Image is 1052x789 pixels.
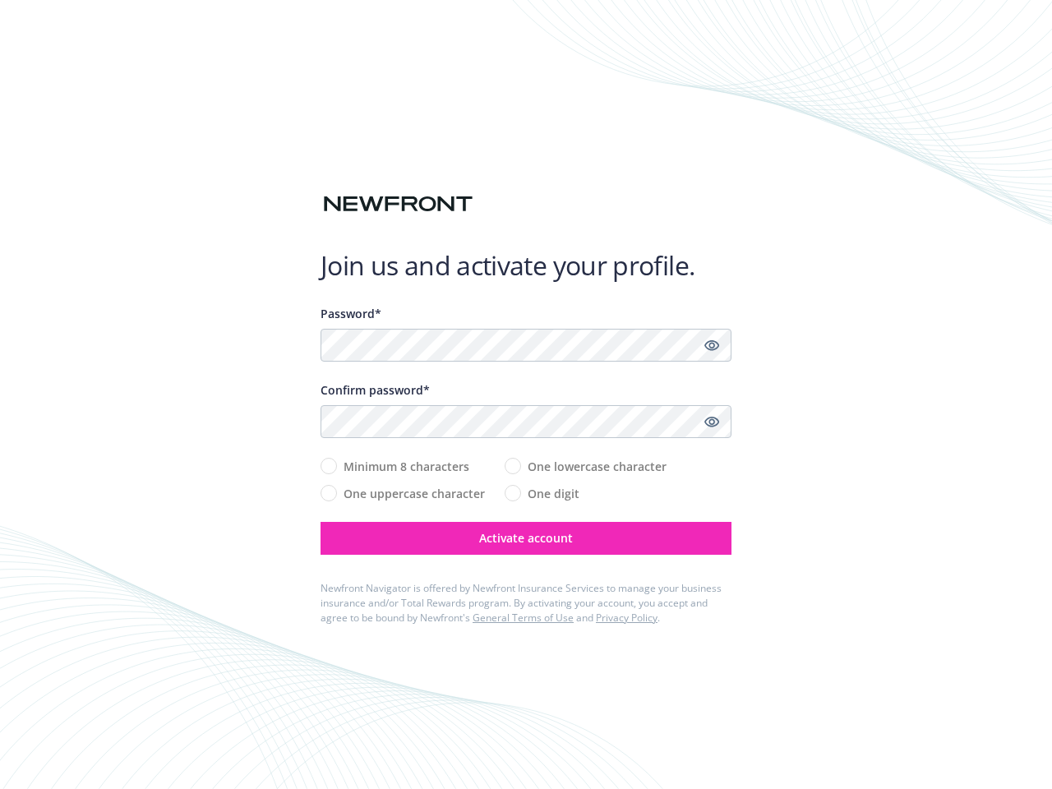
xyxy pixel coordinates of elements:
a: General Terms of Use [473,611,574,625]
span: Password* [321,306,381,321]
div: Newfront Navigator is offered by Newfront Insurance Services to manage your business insurance an... [321,581,731,625]
a: Show password [702,335,722,355]
span: One lowercase character [528,458,667,475]
span: One uppercase character [344,485,485,502]
span: Confirm password* [321,382,430,398]
input: Enter a unique password... [321,329,731,362]
button: Activate account [321,522,731,555]
span: One digit [528,485,579,502]
span: Minimum 8 characters [344,458,469,475]
span: Activate account [479,530,573,546]
img: Newfront logo [321,190,476,219]
a: Privacy Policy [596,611,657,625]
h1: Join us and activate your profile. [321,249,731,282]
a: Show password [702,412,722,431]
input: Confirm your unique password... [321,405,731,438]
